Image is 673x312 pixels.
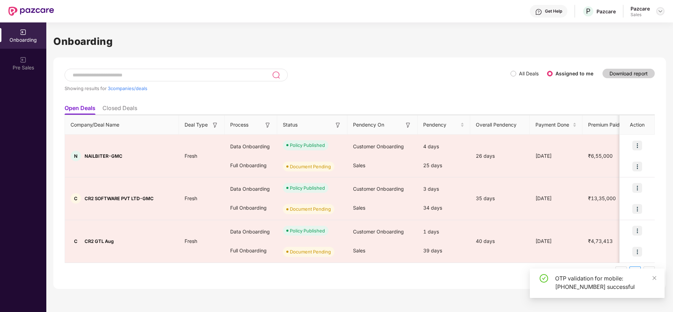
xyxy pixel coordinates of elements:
[535,121,571,129] span: Payment Done
[290,248,331,255] div: Document Pending
[179,153,203,159] span: Fresh
[108,86,147,91] span: 3 companies/deals
[225,198,277,217] div: Full Onboarding
[225,179,277,198] div: Data Onboarding
[530,152,582,160] div: [DATE]
[334,122,341,129] img: svg+xml;base64,PHN2ZyB3aWR0aD0iMTYiIGhlaWdodD0iMTYiIHZpZXdCb3g9IjAgMCAxNiAxNiIgZmlsbD0ibm9uZSIgeG...
[418,156,470,175] div: 25 days
[179,238,203,244] span: Fresh
[582,115,628,135] th: Premium Paid
[20,56,27,63] img: svg+xml;base64,PHN2ZyB3aWR0aD0iMjAiIGhlaWdodD0iMjAiIHZpZXdCb3g9IjAgMCAyMCAyMCIgZmlsbD0ibm9uZSIgeG...
[71,151,81,161] div: N
[519,70,539,76] label: All Deals
[597,8,616,15] div: Pazcare
[65,115,179,135] th: Company/Deal Name
[632,204,642,214] img: icon
[71,236,81,246] div: C
[652,276,657,280] span: close
[353,162,365,168] span: Sales
[582,195,621,201] span: ₹13,35,000
[353,143,404,149] span: Customer Onboarding
[264,122,271,129] img: svg+xml;base64,PHN2ZyB3aWR0aD0iMTYiIGhlaWdodD0iMTYiIHZpZXdCb3g9IjAgMCAxNiAxNiIgZmlsbD0ibm9uZSIgeG...
[630,267,640,277] a: 1
[644,266,655,278] li: Next Page
[353,121,384,129] span: Pendency On
[540,274,548,283] span: check-circle
[225,222,277,241] div: Data Onboarding
[353,205,365,211] span: Sales
[405,122,412,129] img: svg+xml;base64,PHN2ZyB3aWR0aD0iMTYiIGhlaWdodD0iMTYiIHZpZXdCb3g9IjAgMCAxNiAxNiIgZmlsbD0ibm9uZSIgeG...
[470,115,530,135] th: Overall Pendency
[555,70,593,76] label: Assigned to me
[418,241,470,260] div: 39 days
[272,71,280,79] img: svg+xml;base64,PHN2ZyB3aWR0aD0iMjQiIGhlaWdodD0iMjUiIHZpZXdCb3g9IjAgMCAyNCAyNSIgZmlsbD0ibm9uZSIgeG...
[615,266,627,278] li: Previous Page
[632,226,642,236] img: icon
[545,8,562,14] div: Get Help
[230,121,248,129] span: Process
[418,115,470,135] th: Pendency
[423,121,459,129] span: Pendency
[629,266,641,278] li: 1
[185,121,208,129] span: Deal Type
[353,186,404,192] span: Customer Onboarding
[102,104,137,115] li: Closed Deals
[615,266,627,278] button: left
[620,115,655,135] th: Action
[602,69,655,78] button: Download report
[20,29,27,36] img: svg+xml;base64,PHN2ZyB3aWR0aD0iMjAiIGhlaWdodD0iMjAiIHZpZXdCb3g9IjAgMCAyMCAyMCIgZmlsbD0ibm9uZSIgeG...
[418,198,470,217] div: 34 days
[470,237,530,245] div: 40 days
[535,8,542,15] img: svg+xml;base64,PHN2ZyBpZD0iSGVscC0zMngzMiIgeG1sbnM9Imh0dHA6Ly93d3cudzMub3JnLzIwMDAvc3ZnIiB3aWR0aD...
[418,137,470,156] div: 4 days
[85,238,114,244] span: CR2 GTL Aug
[290,163,331,170] div: Document Pending
[583,266,613,278] li: Total 3 items
[225,137,277,156] div: Data Onboarding
[65,104,95,115] li: Open Deals
[632,162,642,171] img: icon
[85,196,154,201] span: CR2 SOFTWARE PVT LTD-GMC
[283,121,298,129] span: Status
[353,247,365,253] span: Sales
[65,86,511,91] div: Showing results for
[470,195,530,202] div: 35 days
[582,238,618,244] span: ₹4,73,413
[290,184,325,191] div: Policy Published
[179,195,203,201] span: Fresh
[225,156,277,175] div: Full Onboarding
[632,183,642,193] img: icon
[353,229,404,235] span: Customer Onboarding
[631,12,650,18] div: Sales
[85,153,122,159] span: NAILBITER-GMC
[470,152,530,160] div: 26 days
[53,34,666,49] h1: Onboarding
[71,193,81,204] div: C
[632,141,642,150] img: icon
[644,266,655,278] button: right
[225,241,277,260] div: Full Onboarding
[530,115,582,135] th: Payment Done
[290,227,325,234] div: Policy Published
[418,179,470,198] div: 3 days
[555,274,656,291] div: OTP validation for mobile: [PHONE_NUMBER] successful
[8,7,54,16] img: New Pazcare Logo
[631,5,650,12] div: Pazcare
[530,195,582,202] div: [DATE]
[212,122,219,129] img: svg+xml;base64,PHN2ZyB3aWR0aD0iMTYiIGhlaWdodD0iMTYiIHZpZXdCb3g9IjAgMCAxNiAxNiIgZmlsbD0ibm9uZSIgeG...
[290,142,325,149] div: Policy Published
[632,247,642,257] img: icon
[582,153,618,159] span: ₹6,55,000
[586,7,591,15] span: P
[658,8,663,14] img: svg+xml;base64,PHN2ZyBpZD0iRHJvcGRvd24tMzJ4MzIiIHhtbG5zPSJodHRwOi8vd3d3LnczLm9yZy8yMDAwL3N2ZyIgd2...
[530,237,582,245] div: [DATE]
[290,205,331,212] div: Document Pending
[418,222,470,241] div: 1 days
